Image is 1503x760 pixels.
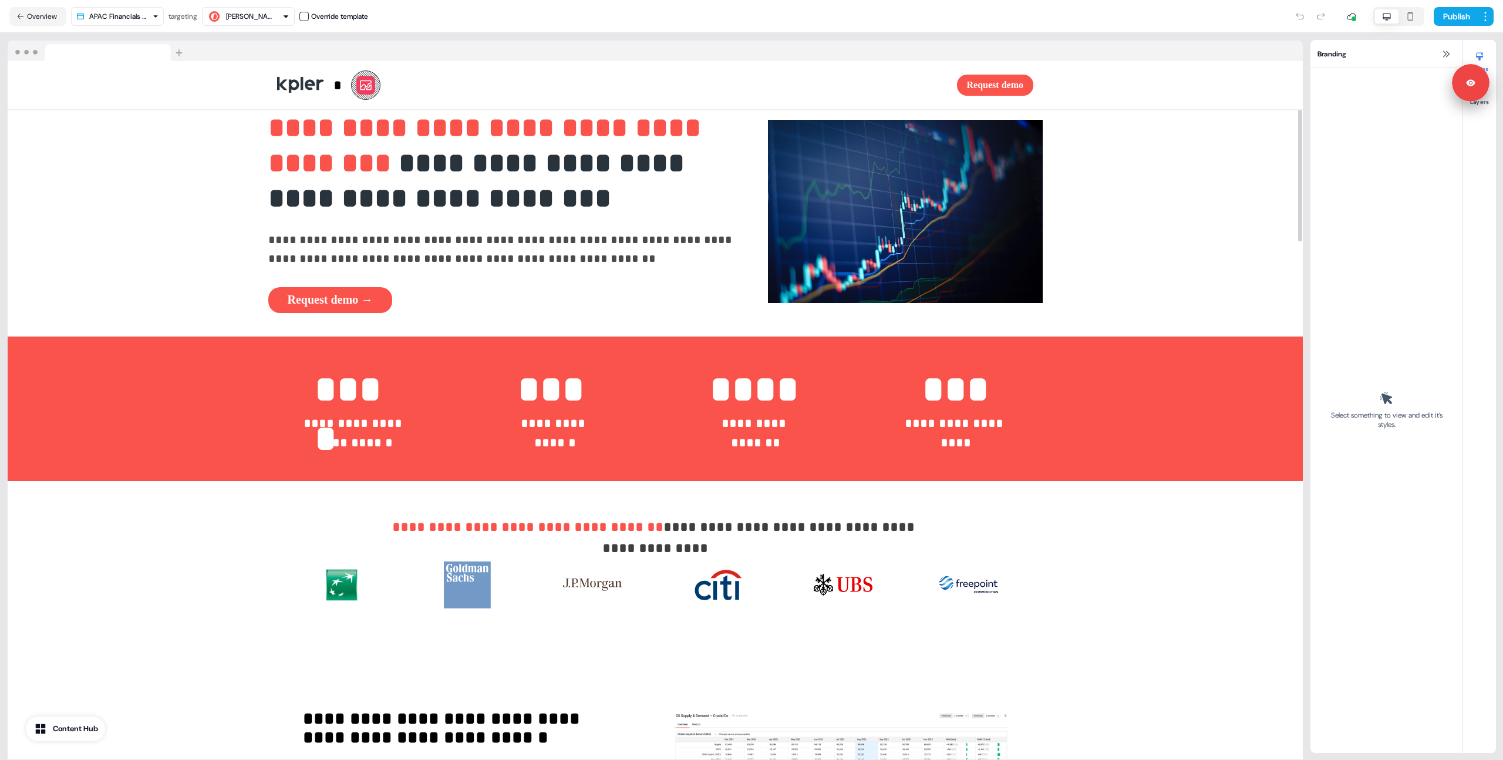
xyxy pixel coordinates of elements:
div: Request demo [660,75,1033,96]
button: Request demo [957,75,1033,96]
img: Image [563,561,622,608]
div: ImageImageImageImageImageImage [303,552,1007,618]
div: Select something to view and edit it’s styles. [1327,411,1446,429]
button: Publish [1434,7,1477,26]
div: Image [768,110,1042,313]
img: Image [768,120,1042,302]
button: Styles [1463,47,1496,73]
div: *Request demo [268,61,1043,109]
button: [PERSON_NAME] [202,7,295,26]
button: Content Hub [26,717,105,741]
img: Image [312,561,371,608]
img: Image [689,561,747,608]
img: Browser topbar [8,41,188,62]
div: Request demo → [268,287,739,313]
div: Branding [1310,40,1462,68]
button: Overview [9,7,66,26]
div: Content Hub [53,723,98,735]
div: Override template [311,11,368,22]
button: Request demo → [268,287,393,313]
img: Image [939,561,998,608]
img: Image [814,561,872,608]
div: targeting [169,11,197,22]
div: [PERSON_NAME] [226,11,273,22]
img: Image [438,561,497,608]
div: APAC Financials Final [89,11,147,22]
